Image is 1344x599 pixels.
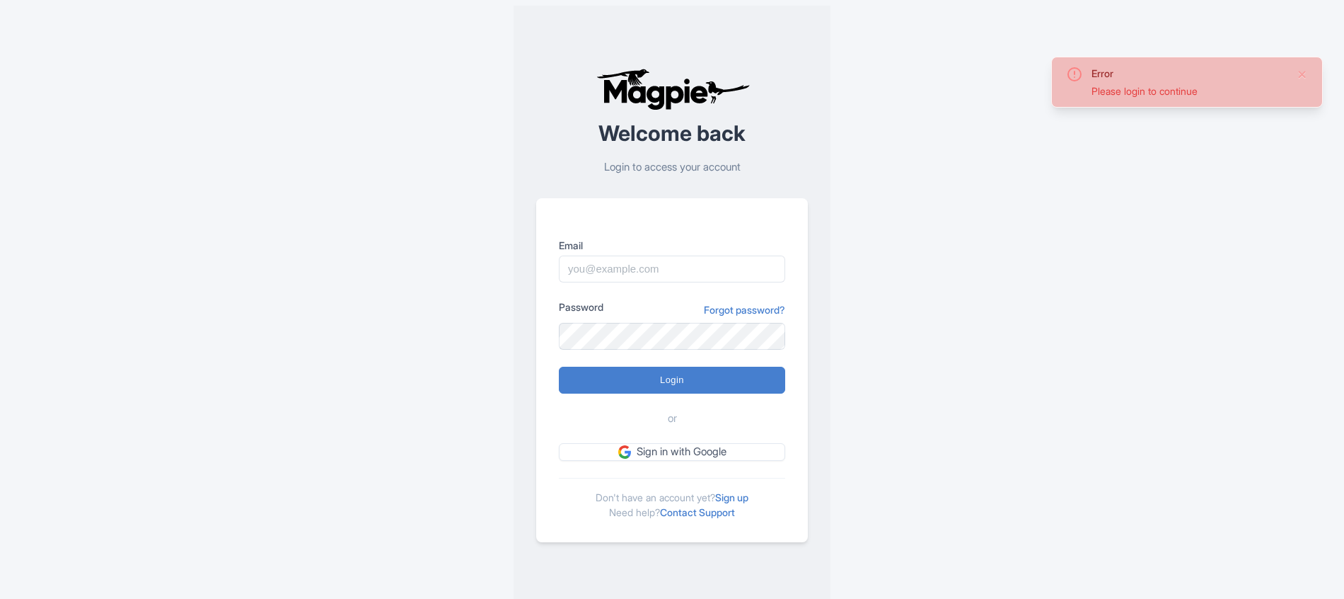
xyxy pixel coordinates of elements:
input: Login [559,367,785,394]
label: Password [559,299,603,314]
a: Forgot password? [704,302,785,317]
img: google.svg [618,445,631,458]
h2: Welcome back [536,122,808,145]
input: you@example.com [559,256,785,283]
div: Error [1091,66,1285,81]
div: Please login to continue [1091,84,1285,98]
a: Sign in with Google [559,443,785,461]
a: Contact Support [660,506,735,518]
a: Sign up [715,491,748,503]
img: logo-ab69f6fb50320c5b225c76a69d11143b.png [593,68,752,110]
div: Don't have an account yet? Need help? [559,478,785,520]
span: or [668,411,677,427]
p: Login to access your account [536,159,808,176]
label: Email [559,238,785,253]
button: Close [1297,66,1308,83]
